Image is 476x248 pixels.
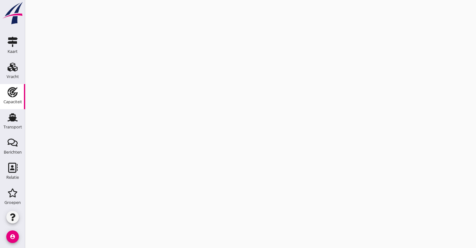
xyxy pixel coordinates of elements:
[6,175,19,179] div: Relatie
[3,100,22,104] div: Capaciteit
[4,200,21,205] div: Groepen
[8,49,18,54] div: Kaart
[4,150,22,154] div: Berichten
[3,125,22,129] div: Transport
[1,2,24,25] img: logo-small.a267ee39.svg
[6,230,19,243] i: account_circle
[7,75,19,79] div: Vracht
